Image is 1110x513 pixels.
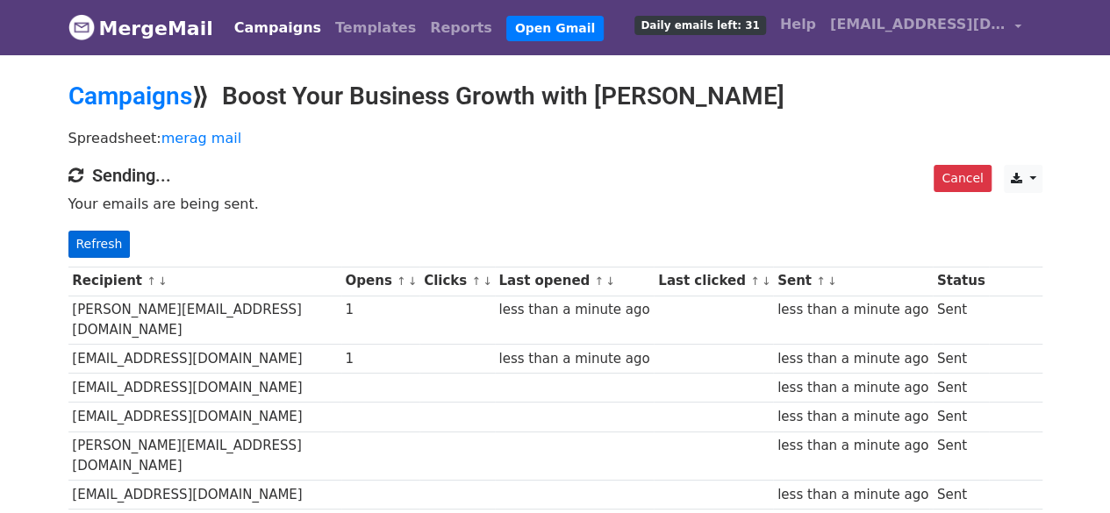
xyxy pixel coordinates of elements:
p: Spreadsheet: [68,129,1042,147]
a: MergeMail [68,10,213,46]
a: ↑ [471,274,481,288]
td: Sent [933,481,989,509]
th: Status [933,267,989,296]
th: Last opened [495,267,655,296]
td: Sent [933,374,989,403]
div: less than a minute ago [777,436,928,456]
span: [EMAIL_ADDRESS][DOMAIN_NAME] [830,14,1006,35]
a: ↑ [594,274,604,288]
div: less than a minute ago [777,407,928,427]
td: Sent [933,345,989,374]
div: less than a minute ago [777,300,928,320]
a: merag mail [161,130,241,146]
a: Campaigns [68,82,192,110]
td: [EMAIL_ADDRESS][DOMAIN_NAME] [68,345,341,374]
a: Open Gmail [506,16,604,41]
div: less than a minute ago [777,349,928,369]
a: Reports [423,11,499,46]
td: [PERSON_NAME][EMAIL_ADDRESS][DOMAIN_NAME] [68,296,341,345]
span: Daily emails left: 31 [634,16,765,35]
td: [EMAIL_ADDRESS][DOMAIN_NAME] [68,403,341,431]
div: 1 [345,300,415,320]
td: [PERSON_NAME][EMAIL_ADDRESS][DOMAIN_NAME] [68,431,341,481]
a: ↓ [483,274,492,288]
td: [EMAIL_ADDRESS][DOMAIN_NAME] [68,374,341,403]
a: ↓ [408,274,418,288]
a: [EMAIL_ADDRESS][DOMAIN_NAME] [823,7,1028,48]
a: ↓ [827,274,837,288]
th: Opens [341,267,420,296]
th: Sent [773,267,933,296]
a: Daily emails left: 31 [627,7,772,42]
td: Sent [933,296,989,345]
img: MergeMail logo [68,14,95,40]
a: ↑ [147,274,156,288]
a: ↓ [158,274,168,288]
iframe: Chat Widget [1022,429,1110,513]
a: ↑ [816,274,826,288]
a: ↓ [605,274,615,288]
h4: Sending... [68,165,1042,186]
a: Help [773,7,823,42]
div: less than a minute ago [498,349,649,369]
a: Campaigns [227,11,328,46]
td: [EMAIL_ADDRESS][DOMAIN_NAME] [68,481,341,509]
div: less than a minute ago [777,378,928,398]
div: less than a minute ago [498,300,649,320]
a: Refresh [68,231,131,258]
td: Sent [933,403,989,431]
a: ↓ [762,274,771,288]
a: Cancel [934,165,991,192]
th: Recipient [68,267,341,296]
td: Sent [933,431,989,481]
a: Templates [328,11,423,46]
a: ↑ [397,274,406,288]
div: 1 [345,349,415,369]
th: Last clicked [654,267,773,296]
th: Clicks [419,267,494,296]
p: Your emails are being sent. [68,195,1042,213]
a: ↑ [750,274,760,288]
div: less than a minute ago [777,485,928,505]
h2: ⟫ Boost Your Business Growth with [PERSON_NAME] [68,82,1042,111]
